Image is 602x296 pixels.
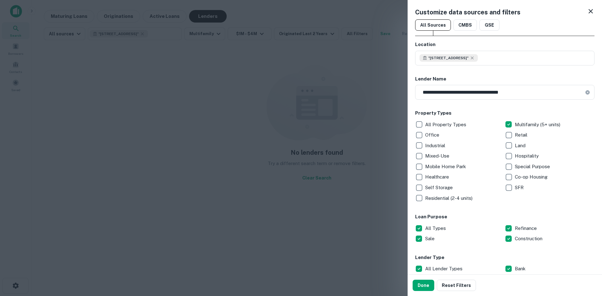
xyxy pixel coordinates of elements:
h6: Loan Purpose [415,213,594,221]
p: Mixed-Use [425,152,451,160]
p: Office [425,131,441,139]
p: Bank [515,265,527,273]
p: Hospitality [515,152,540,160]
svg: Search for lender by keyword [423,56,427,60]
p: Industrial [425,142,446,149]
p: Co-op Housing [515,173,549,181]
iframe: Chat Widget [571,246,602,276]
h6: Location [415,41,594,48]
h6: Lender Name [415,75,594,83]
button: GSE [479,19,499,31]
button: CMBS [453,19,477,31]
p: Multifamily (5+ units) [515,121,562,128]
h6: Property Types [415,110,594,117]
p: Retail [515,131,529,139]
p: All Lender Types [425,265,464,273]
p: Self Storage [425,184,454,191]
p: Land [515,142,527,149]
p: Refinance [515,225,538,232]
p: Healthcare [425,173,450,181]
p: SFR [515,184,525,191]
p: Construction [515,235,544,242]
p: All Types [425,225,447,232]
p: All Property Types [425,121,467,128]
button: Done [413,280,434,291]
h6: Lender Type [415,254,594,261]
button: All Sources [415,19,451,31]
span: " [STREET_ADDRESS] " [428,55,468,61]
p: Residential (2-4 units) [425,195,474,202]
p: Mobile Home Park [425,163,467,170]
p: Sale [425,235,436,242]
p: Special Purpose [515,163,551,170]
button: Reset Filters [437,280,476,291]
h5: Customize data sources and filters [415,8,520,17]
